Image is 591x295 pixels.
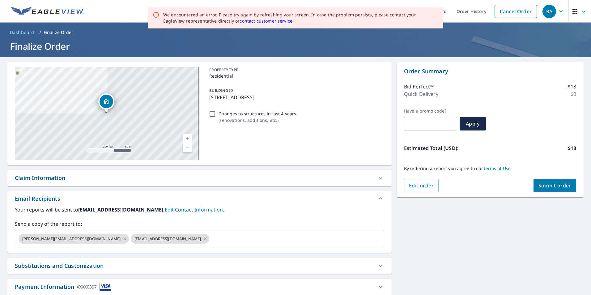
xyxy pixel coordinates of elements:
img: EV Logo [11,7,84,16]
p: By ordering a report you agree to our [404,166,576,171]
p: Order Summary [404,67,576,75]
div: XXXX0397 [77,283,97,291]
label: Have a promo code? [404,108,457,114]
p: $18 [568,83,576,90]
span: Edit order [409,182,434,189]
span: [EMAIL_ADDRESS][DOMAIN_NAME] [131,236,205,242]
div: Claim Information [15,174,65,182]
b: [EMAIL_ADDRESS][DOMAIN_NAME]. [78,206,165,213]
span: Apply [465,120,481,127]
div: [PERSON_NAME][EMAIL_ADDRESS][DOMAIN_NAME] [19,234,129,244]
div: [EMAIL_ADDRESS][DOMAIN_NAME] [131,234,209,244]
p: BUILDING ID [209,88,233,93]
button: Edit order [404,179,439,192]
img: cardImage [100,283,111,291]
button: Apply [460,117,486,130]
h1: Finalize Order [7,40,584,53]
p: Bid Perfect™ [404,83,434,90]
div: Substitutions and Customization [15,262,104,270]
p: Changes to structures in last 4 years [219,110,296,117]
div: Dropped pin, building 1, Residential property, 88 E 1st St Corning, NY 14830 [98,93,114,113]
button: Submit order [534,179,576,192]
div: Payment InformationXXXX0397cardImage [7,279,392,295]
p: Residential [209,73,381,79]
div: RA [542,5,556,18]
a: Terms of Use [483,165,511,171]
a: Cancel Order [495,5,537,18]
a: Current Level 17, Zoom Out [183,143,192,152]
div: Payment Information [15,283,111,291]
label: Your reports will be sent to [15,206,384,213]
span: Submit order [538,182,572,189]
p: Finalize Order [44,29,74,36]
p: ( renovations, additions, etc. ) [219,117,296,123]
span: Dashboard [10,29,34,36]
div: Email Recipients [7,191,392,206]
li: / [39,29,41,36]
p: $0 [571,90,576,98]
a: contact customer service [240,18,292,24]
p: Estimated Total (USD): [404,144,490,152]
a: EditContactInfo [165,206,224,213]
div: We encountered an error. Please try again by refreshing your screen. In case the problem persists... [163,12,438,24]
p: Quick Delivery [404,90,438,98]
div: Substitutions and Customization [7,258,392,274]
label: Send a copy of the report to: [15,220,384,228]
p: $18 [568,144,576,152]
a: Dashboard [7,28,37,37]
p: PROPERTY TYPE [209,67,381,73]
span: [PERSON_NAME][EMAIL_ADDRESS][DOMAIN_NAME] [19,236,124,242]
p: [STREET_ADDRESS] [209,94,381,101]
div: Claim Information [7,170,392,186]
nav: breadcrumb [7,28,584,37]
div: Email Recipients [15,195,60,203]
a: Current Level 17, Zoom In [183,134,192,143]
